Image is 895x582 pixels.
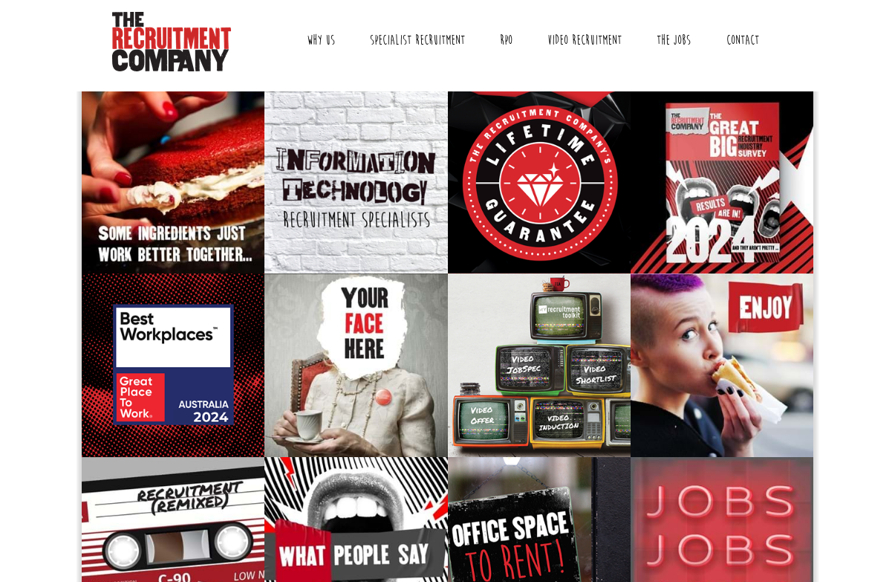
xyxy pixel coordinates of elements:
[645,22,702,59] a: The Jobs
[112,12,231,71] img: The Recruitment Company
[489,22,524,59] a: RPO
[715,22,770,59] a: Contact
[359,22,476,59] a: Specialist Recruitment
[296,22,346,59] a: Why Us
[536,22,633,59] a: Video Recruitment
